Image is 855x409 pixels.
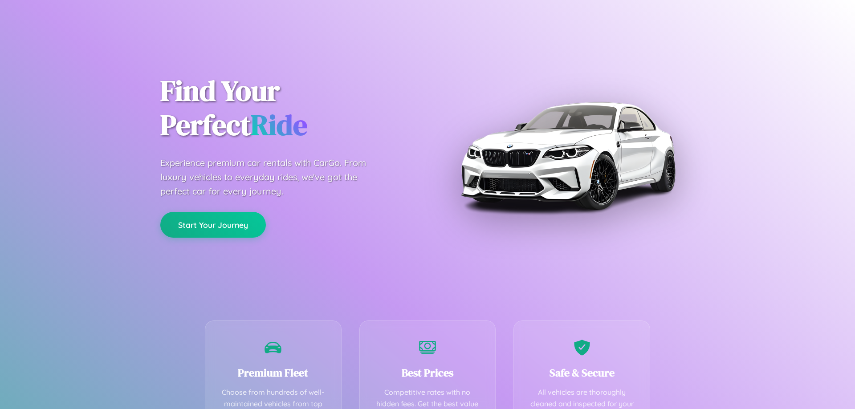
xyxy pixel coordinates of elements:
[160,156,383,198] p: Experience premium car rentals with CarGo. From luxury vehicles to everyday rides, we've got the ...
[160,212,266,238] button: Start Your Journey
[160,74,414,142] h1: Find Your Perfect
[456,45,679,267] img: Premium BMW car rental vehicle
[219,365,328,380] h3: Premium Fleet
[527,365,636,380] h3: Safe & Secure
[251,105,307,144] span: Ride
[373,365,482,380] h3: Best Prices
